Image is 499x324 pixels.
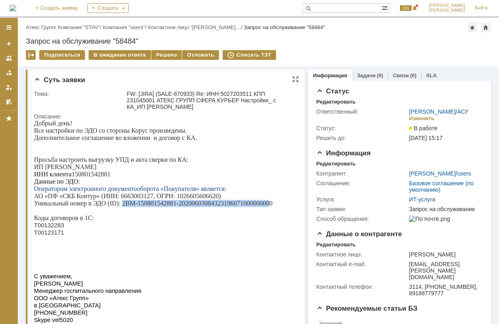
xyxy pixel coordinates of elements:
a: [PERSON_NAME] [409,170,455,177]
div: Услуга: [316,196,407,203]
a: Компания "STAV" [58,24,100,30]
div: Контактный e-mail: [316,261,407,267]
img: logo [10,5,16,11]
div: На всю страницу [292,76,298,83]
div: Контактное лицо: [316,251,407,258]
span: 101 [400,5,412,11]
div: / [58,24,103,30]
a: Информация [313,72,347,78]
div: / [26,24,58,30]
div: Контактный телефон: [316,284,407,290]
span: В работе [409,125,437,131]
a: [PERSON_NAME] [409,108,455,115]
a: Задачи [357,72,376,78]
a: Связи [393,72,409,78]
div: 3114, [PHONE_NUMBER], 89188779777 [409,284,479,296]
div: FW: [JIRA] (SALE-870933) Re: ИНН 5027203511 КПП 231045001 АТЕКС ГРУПП СФЕРА КУРЬЕР Настройки_ с К... [127,91,294,110]
div: Добавить в избранное [467,23,477,32]
a: Мои заявки [2,81,15,94]
a: Атекс Групп [26,24,55,30]
div: / [409,108,468,115]
span: Расширенный поиск [382,4,390,11]
div: Ответственный: [316,108,407,115]
div: (0) [377,72,383,78]
div: Запрос на обслуживание "58484" [26,37,491,45]
div: [EMAIL_ADDRESS][PERSON_NAME][DOMAIN_NAME] [409,261,479,280]
div: Редактировать [316,161,355,167]
div: Сделать домашней страницей [481,23,491,32]
a: users [457,170,471,177]
div: (0) [410,72,416,78]
div: Решить до: [316,135,407,141]
a: Создать заявку [2,37,15,50]
div: Редактировать [316,241,355,248]
div: Статус: [316,125,407,131]
div: / [148,24,244,30]
div: Описание: [34,113,296,120]
span: Статус [316,87,349,95]
div: Работа с массовостью [26,50,36,60]
span: Данные о контрагенте [316,230,402,238]
div: Тип заявки: [316,206,407,212]
div: Соглашение: [316,180,407,186]
span: [DATE] 15:17 [409,135,442,141]
a: Заявки в моей ответственности [2,66,15,79]
div: Изменить [409,115,434,122]
img: По почте.png [409,216,450,222]
div: Тема: [34,91,125,97]
div: [PERSON_NAME] [409,251,479,258]
div: Создать [87,3,129,13]
span: [PERSON_NAME] [429,8,465,13]
a: Базовое соглашение (по умолчанию) [409,180,474,193]
a: Компания "users" [103,24,145,30]
span: Ваш запрос выполнен [75,289,197,303]
div: Запрос на обслуживание [409,206,479,212]
span: Рекомендуемые статьи БЗ [316,305,417,312]
div: / [103,24,148,30]
a: Мои согласования [2,95,15,108]
a: Заявки на командах [2,52,15,65]
span: Суть заявки [34,76,85,84]
div: Способ обращения: [316,216,407,222]
div: Редактировать [316,99,355,105]
div: Контрагент: [316,170,407,177]
a: Перейти на домашнюю страницу [10,5,16,11]
span: Информация [316,149,370,157]
span: [PERSON_NAME] [429,3,465,8]
div: / [409,170,471,177]
img: Письмо [36,282,65,311]
div: Запрос на обслуживание "58484" [244,24,325,30]
a: ИТ-услуга [409,196,435,203]
a: SLA [426,72,437,78]
a: АСУ [457,108,468,115]
a: Контактное лицо "[PERSON_NAME]… [148,24,241,30]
